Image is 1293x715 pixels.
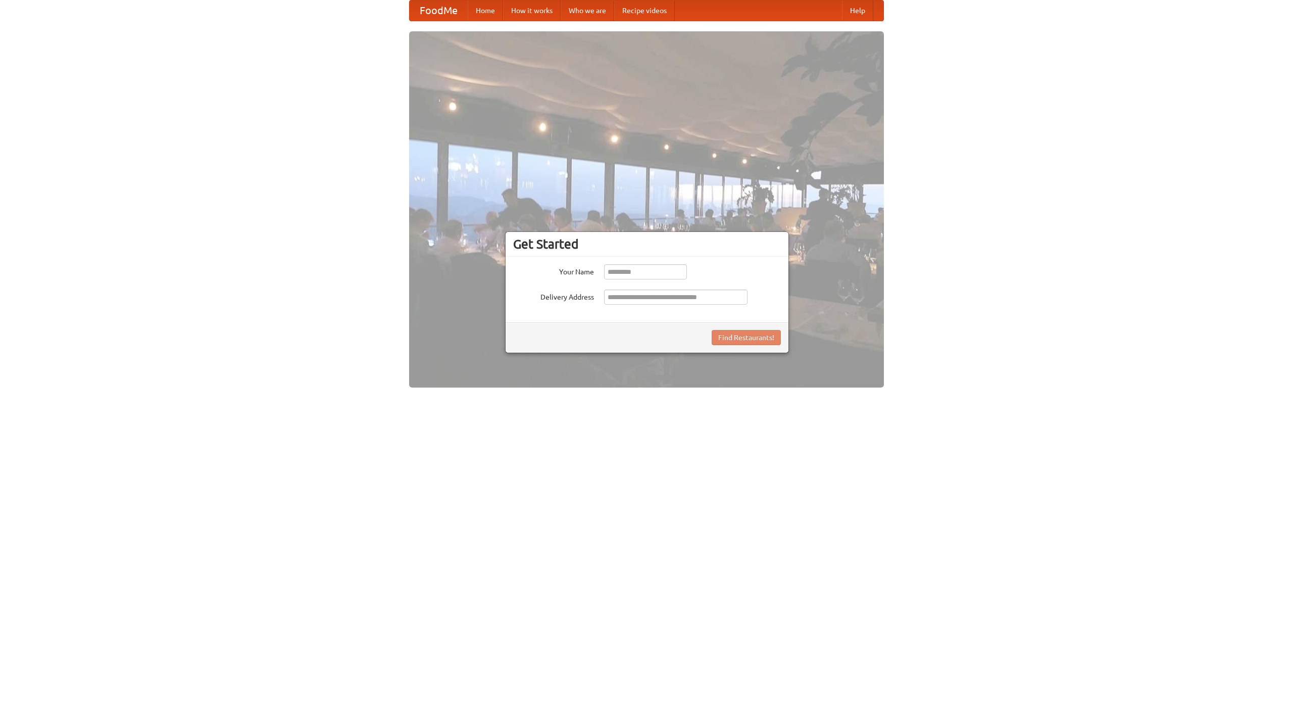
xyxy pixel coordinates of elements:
a: FoodMe [410,1,468,21]
a: Who we are [561,1,614,21]
a: How it works [503,1,561,21]
button: Find Restaurants! [712,330,781,345]
a: Help [842,1,873,21]
a: Recipe videos [614,1,675,21]
h3: Get Started [513,236,781,252]
a: Home [468,1,503,21]
label: Your Name [513,264,594,277]
label: Delivery Address [513,290,594,302]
